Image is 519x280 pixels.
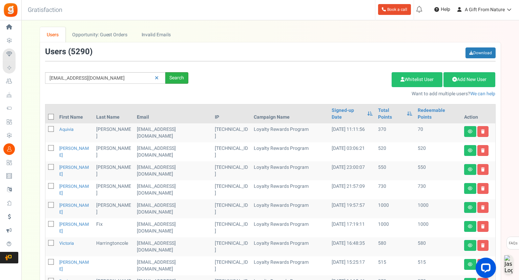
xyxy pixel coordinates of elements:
[94,199,134,218] td: [PERSON_NAME]
[212,104,251,123] th: IP
[251,161,329,180] td: Loyalty Rewards Program
[470,90,495,97] a: We can help
[212,256,251,275] td: [TECHNICAL_ID]
[212,237,251,256] td: [TECHNICAL_ID]
[415,199,461,218] td: 1000
[375,180,415,199] td: 730
[329,237,376,256] td: [DATE] 16:48:35
[134,142,212,161] td: [EMAIL_ADDRESS][DOMAIN_NAME]
[251,256,329,275] td: Loyalty Rewards Program
[212,218,251,237] td: [TECHNICAL_ID]
[415,180,461,199] td: 730
[375,123,415,142] td: 370
[415,123,461,142] td: 70
[134,27,178,42] a: Invalid Emails
[329,142,376,161] td: [DATE] 03:06:21
[375,161,415,180] td: 550
[329,161,376,180] td: [DATE] 23:00:07
[329,256,376,275] td: [DATE] 15:25:17
[481,186,485,191] i: Delete user
[59,240,74,246] a: Victoria
[375,199,415,218] td: 1000
[443,72,495,87] a: Add New User
[415,237,461,256] td: 580
[134,237,212,256] td: [EMAIL_ADDRESS][DOMAIN_NAME]
[375,142,415,161] td: 520
[59,145,89,158] a: [PERSON_NAME]
[378,4,411,15] a: Book a call
[481,224,485,228] i: Delete user
[134,218,212,237] td: [EMAIL_ADDRESS][DOMAIN_NAME]
[461,104,495,123] th: Action
[465,6,505,13] span: A Gift From Nature
[251,237,329,256] td: Loyalty Rewards Program
[94,218,134,237] td: Fix
[481,205,485,209] i: Delete user
[212,161,251,180] td: [TECHNICAL_ID]
[378,107,403,121] a: Total Points
[418,107,459,121] a: Redeemable Points
[59,259,89,272] a: [PERSON_NAME]
[134,123,212,142] td: [EMAIL_ADDRESS][DOMAIN_NAME]
[251,218,329,237] td: Loyalty Rewards Program
[71,46,90,58] span: 5290
[40,27,66,42] a: Users
[212,142,251,161] td: [TECHNICAL_ID]
[332,107,364,121] a: Signed-up Date
[59,126,74,133] a: Aquivia
[59,221,89,234] a: [PERSON_NAME]
[481,243,485,247] i: Delete user
[415,256,461,275] td: 515
[134,180,212,199] td: [EMAIL_ADDRESS][DOMAIN_NAME]
[468,262,473,266] i: View details
[415,142,461,161] td: 520
[508,237,518,250] span: FAQs
[415,161,461,180] td: 550
[375,256,415,275] td: 515
[151,72,162,84] a: Reset
[465,47,496,58] a: Download
[392,72,442,87] a: Whitelist User
[3,2,18,18] img: Gratisfaction
[134,161,212,180] td: [EMAIL_ADDRESS][DOMAIN_NAME]
[251,104,329,123] th: Campaign Name
[329,199,376,218] td: [DATE] 19:57:57
[94,237,134,256] td: Harringtoncole
[251,199,329,218] td: Loyalty Rewards Program
[45,47,92,56] h3: Users ( )
[468,224,473,228] i: View details
[94,142,134,161] td: [PERSON_NAME]
[199,91,496,97] p: Want to add multiple users?
[468,129,473,134] i: View details
[481,129,485,134] i: Delete user
[212,199,251,218] td: [TECHNICAL_ID]
[59,183,89,196] a: [PERSON_NAME]
[165,72,188,84] div: Search
[94,180,134,199] td: [PERSON_NAME]
[94,123,134,142] td: [PERSON_NAME]
[65,27,134,42] a: Opportunity: Guest Orders
[468,148,473,153] i: View details
[481,167,485,172] i: Delete user
[432,4,453,15] a: Help
[481,148,485,153] i: Delete user
[329,218,376,237] td: [DATE] 17:19:11
[468,167,473,172] i: View details
[439,6,450,13] span: Help
[59,164,89,177] a: [PERSON_NAME]
[251,142,329,161] td: Loyalty Rewards Program
[134,104,212,123] th: Email
[375,237,415,256] td: 580
[59,202,89,215] a: [PERSON_NAME]
[251,123,329,142] td: Loyalty Rewards Program
[94,161,134,180] td: [PERSON_NAME]
[134,199,212,218] td: [EMAIL_ADDRESS][DOMAIN_NAME]
[468,205,473,209] i: View details
[468,243,473,247] i: View details
[57,104,94,123] th: First Name
[329,123,376,142] td: [DATE] 11:11:56
[134,256,212,275] td: RETAIL
[212,180,251,199] td: [TECHNICAL_ID]
[329,180,376,199] td: [DATE] 21:57:09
